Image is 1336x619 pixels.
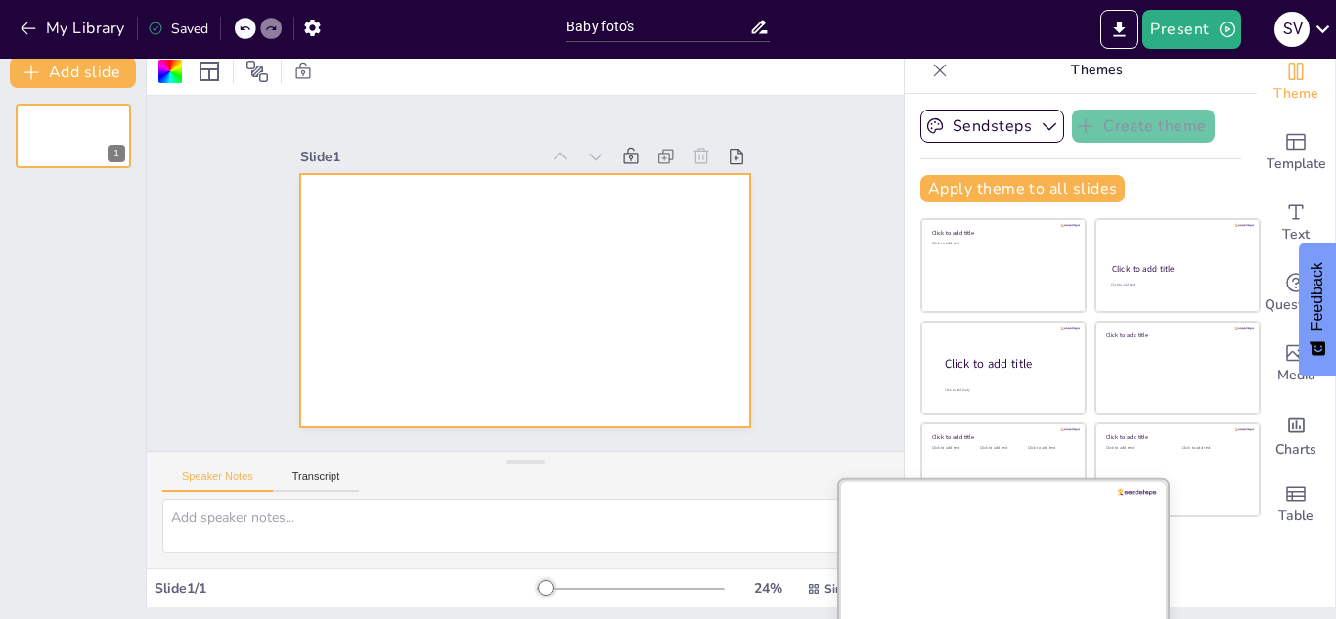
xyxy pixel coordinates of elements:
[15,13,133,44] button: My Library
[1309,262,1326,331] span: Feedback
[1257,329,1335,399] div: Add images, graphics, shapes or video
[945,388,1068,393] div: Click to add body
[1106,433,1246,441] div: Click to add title
[1265,294,1328,316] span: Questions
[945,356,1070,373] div: Click to add title
[932,242,1072,246] div: Click to add text
[1275,439,1316,461] span: Charts
[1112,263,1242,275] div: Click to add title
[1106,331,1246,338] div: Click to add title
[1282,224,1310,245] span: Text
[566,13,749,41] input: Insert title
[1274,10,1310,49] button: S v
[1028,446,1072,451] div: Click to add text
[1278,506,1314,527] span: Table
[1257,47,1335,117] div: Change the overall theme
[824,581,892,597] span: Single View
[1106,446,1168,451] div: Click to add text
[1182,446,1244,451] div: Click to add text
[108,145,125,162] div: 1
[932,433,1072,441] div: Click to add title
[1299,243,1336,376] button: Feedback - Show survey
[245,60,269,83] span: Position
[932,446,976,451] div: Click to add text
[1274,12,1310,47] div: S v
[980,446,1024,451] div: Click to add text
[1277,365,1315,386] span: Media
[1100,10,1138,49] button: Export to PowerPoint
[744,579,791,597] div: 24 %
[10,57,136,88] button: Add slide
[1072,110,1215,143] button: Create theme
[1267,154,1326,175] span: Template
[162,470,273,492] button: Speaker Notes
[1257,469,1335,540] div: Add a table
[1273,83,1318,105] span: Theme
[300,148,539,166] div: Slide 1
[148,20,208,38] div: Saved
[920,110,1064,143] button: Sendsteps
[155,579,537,597] div: Slide 1 / 1
[273,470,360,492] button: Transcript
[1111,283,1241,287] div: Click to add text
[1257,188,1335,258] div: Add text boxes
[920,175,1125,202] button: Apply theme to all slides
[1142,10,1240,49] button: Present
[956,47,1237,94] p: Themes
[16,104,131,168] div: 1
[194,56,225,87] div: Layout
[932,229,1072,237] div: Click to add title
[1257,399,1335,469] div: Add charts and graphs
[1257,258,1335,329] div: Get real-time input from your audience
[1257,117,1335,188] div: Add ready made slides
